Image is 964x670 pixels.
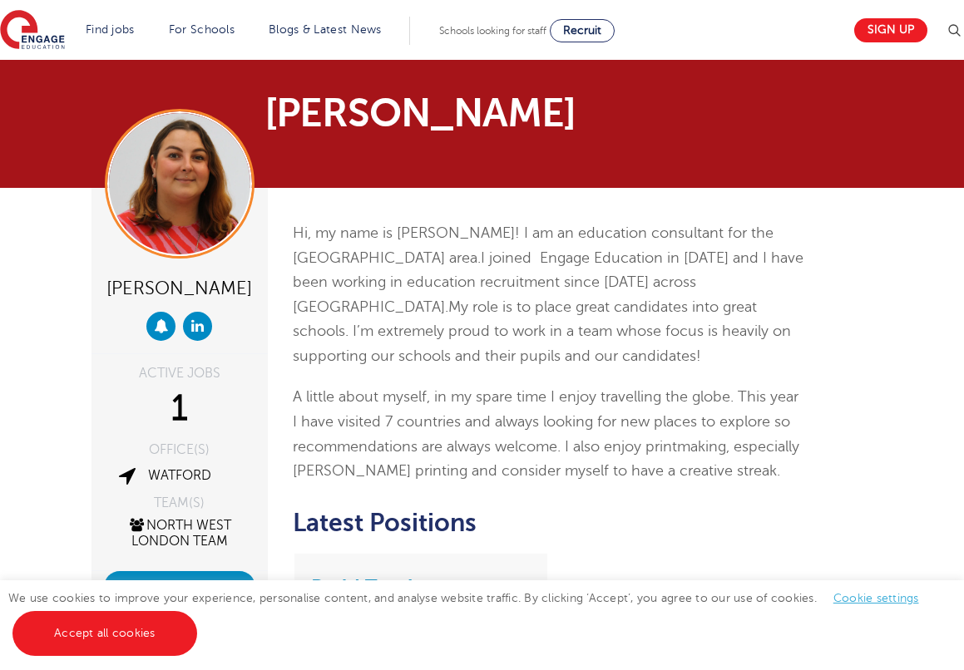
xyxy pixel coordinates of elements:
span: Schools looking for staff [439,25,546,37]
div: OFFICE(S) [104,443,256,456]
a: Recruit [550,19,615,42]
a: Pmld Teacher, [GEOGRAPHIC_DATA] [311,575,517,627]
p: Hi, my name is [PERSON_NAME]! I am an education consultant for the [GEOGRAPHIC_DATA] area. My rol... [293,221,806,368]
a: For Schools [169,23,235,36]
a: North West London Team [127,518,231,549]
a: Sign up [854,18,927,42]
span: I joined Engage Education in [DATE] and I have been working in education recruitment since [DATE]... [293,249,803,315]
div: 1 [104,388,256,430]
span: Recruit [563,24,601,37]
div: ACTIVE JOBS [104,367,256,380]
a: Blogs & Latest News [269,23,382,36]
div: TEAM(S) [104,496,256,510]
a: Find jobs [86,23,135,36]
a: View Testimonials [104,571,256,603]
a: Accept all cookies [12,611,197,656]
span: We use cookies to improve your experience, personalise content, and analyse website traffic. By c... [8,592,936,639]
p: A little about myself, in my spare time I enjoy travelling the globe. This year I have visited 7 ... [293,385,806,483]
h2: Latest Positions [293,509,806,537]
a: Watford [148,468,211,483]
div: [PERSON_NAME] [104,271,256,303]
h1: [PERSON_NAME] [264,93,536,133]
a: Cookie settings [833,592,919,604]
